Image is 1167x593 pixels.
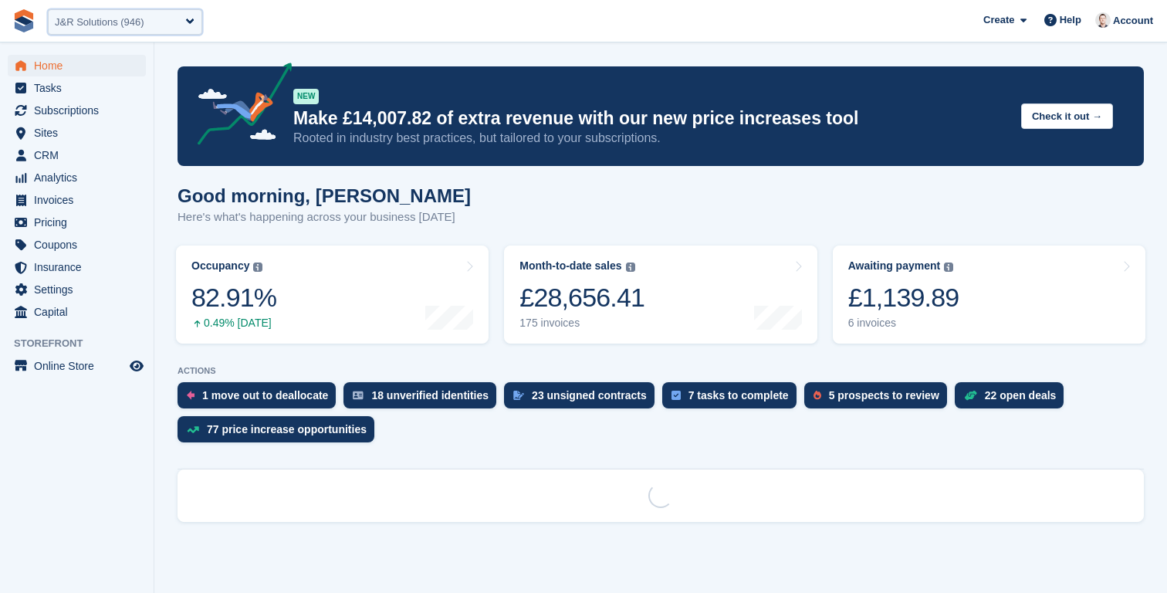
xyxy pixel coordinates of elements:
a: menu [8,100,146,121]
div: NEW [293,89,319,104]
img: task-75834270c22a3079a89374b754ae025e5fb1db73e45f91037f5363f120a921f8.svg [671,391,681,400]
h1: Good morning, [PERSON_NAME] [178,185,471,206]
span: Storefront [14,336,154,351]
div: 77 price increase opportunities [207,423,367,435]
div: £1,139.89 [848,282,959,313]
a: menu [8,144,146,166]
div: 23 unsigned contracts [532,389,647,402]
a: menu [8,301,146,323]
a: menu [8,122,146,144]
span: Tasks [34,77,127,99]
a: Awaiting payment £1,139.89 6 invoices [833,246,1145,344]
span: Insurance [34,256,127,278]
span: Online Store [34,355,127,377]
span: Help [1060,12,1081,28]
span: CRM [34,144,127,166]
a: menu [8,256,146,278]
span: Capital [34,301,127,323]
p: ACTIONS [178,366,1144,376]
span: Pricing [34,212,127,233]
div: 0.49% [DATE] [191,317,276,330]
img: Jeff Knox [1095,12,1111,28]
a: 23 unsigned contracts [504,382,662,416]
a: menu [8,189,146,211]
button: Check it out → [1021,103,1113,129]
div: 22 open deals [985,389,1057,402]
a: 18 unverified identities [343,382,504,416]
img: deal-1b604bf984904fb50ccaf53a9ad4b4a5d6e5aea283cecdc64d6e3604feb123c2.svg [964,390,977,401]
div: 7 tasks to complete [688,389,789,402]
div: 18 unverified identities [371,389,489,402]
span: Home [34,55,127,76]
img: prospect-51fa495bee0391a8d652442698ab0144808aea92771e9ea1ae160a38d050c398.svg [814,391,821,400]
span: Subscriptions [34,100,127,121]
div: Occupancy [191,259,249,273]
p: Here's what's happening across your business [DATE] [178,208,471,226]
img: stora-icon-8386f47178a22dfd0bd8f6a31ec36ba5ce8667c1dd55bd0f319d3a0aa187defe.svg [12,9,36,32]
a: Preview store [127,357,146,375]
a: menu [8,77,146,99]
div: 175 invoices [519,317,644,330]
span: Sites [34,122,127,144]
div: £28,656.41 [519,282,644,313]
p: Rooted in industry best practices, but tailored to your subscriptions. [293,130,1009,147]
img: price_increase_opportunities-93ffe204e8149a01c8c9dc8f82e8f89637d9d84a8eef4429ea346261dce0b2c0.svg [187,426,199,433]
span: Account [1113,13,1153,29]
img: contract_signature_icon-13c848040528278c33f63329250d36e43548de30e8caae1d1a13099fd9432cc5.svg [513,391,524,400]
img: icon-info-grey-7440780725fd019a000dd9b08b2336e03edf1995a4989e88bcd33f0948082b44.svg [253,263,262,272]
a: 5 prospects to review [804,382,955,416]
img: verify_identity-adf6edd0f0f0b5bbfe63781bf79b02c33cf7c696d77639b501bdc392416b5a36.svg [353,391,364,400]
a: 1 move out to deallocate [178,382,343,416]
a: menu [8,279,146,300]
p: Make £14,007.82 of extra revenue with our new price increases tool [293,107,1009,130]
div: 82.91% [191,282,276,313]
span: Create [983,12,1014,28]
span: Coupons [34,234,127,256]
a: menu [8,55,146,76]
div: Month-to-date sales [519,259,621,273]
div: 6 invoices [848,317,959,330]
a: Month-to-date sales £28,656.41 175 invoices [504,246,817,344]
a: menu [8,355,146,377]
div: Awaiting payment [848,259,941,273]
a: Occupancy 82.91% 0.49% [DATE] [176,246,489,344]
a: 7 tasks to complete [662,382,804,416]
span: Invoices [34,189,127,211]
a: menu [8,167,146,188]
div: J&R Solutions (946) [55,15,144,30]
span: Analytics [34,167,127,188]
img: price-adjustments-announcement-icon-8257ccfd72463d97f412b2fc003d46551f7dbcb40ab6d574587a9cd5c0d94... [184,63,293,151]
a: menu [8,212,146,233]
a: menu [8,234,146,256]
a: 22 open deals [955,382,1072,416]
img: move_outs_to_deallocate_icon-f764333ba52eb49d3ac5e1228854f67142a1ed5810a6f6cc68b1a99e826820c5.svg [187,391,194,400]
img: icon-info-grey-7440780725fd019a000dd9b08b2336e03edf1995a4989e88bcd33f0948082b44.svg [626,263,635,272]
span: Settings [34,279,127,300]
a: 77 price increase opportunities [178,416,382,450]
div: 1 move out to deallocate [202,389,328,402]
img: icon-info-grey-7440780725fd019a000dd9b08b2336e03edf1995a4989e88bcd33f0948082b44.svg [944,263,953,272]
div: 5 prospects to review [829,389,939,402]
